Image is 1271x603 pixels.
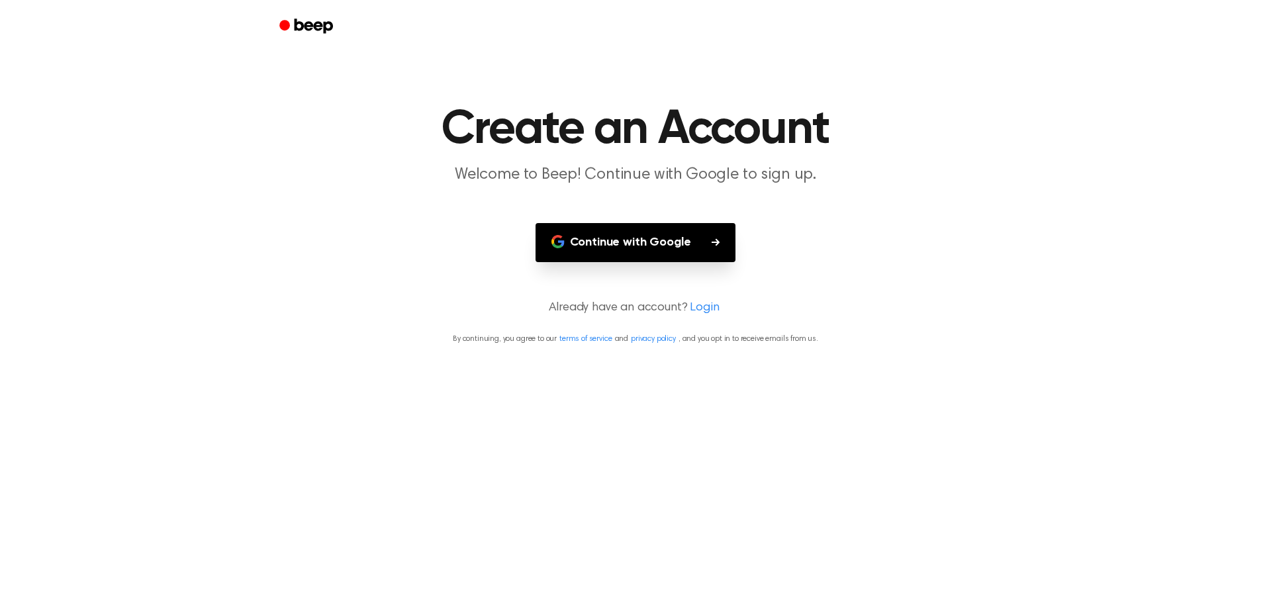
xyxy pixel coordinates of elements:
[631,335,676,343] a: privacy policy
[270,14,345,40] a: Beep
[16,333,1255,345] p: By continuing, you agree to our and , and you opt in to receive emails from us.
[559,335,612,343] a: terms of service
[690,299,719,317] a: Login
[16,299,1255,317] p: Already have an account?
[381,164,890,186] p: Welcome to Beep! Continue with Google to sign up.
[297,106,974,154] h1: Create an Account
[536,223,736,262] button: Continue with Google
